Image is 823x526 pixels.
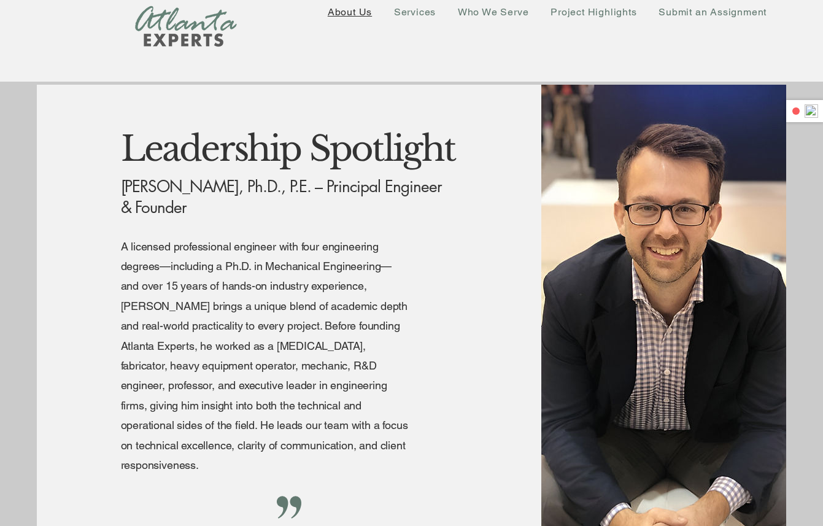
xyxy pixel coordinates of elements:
span: A licensed professional engineer with four engineering degrees—including a Ph.D. in Mechanical En... [121,240,408,471]
span: [PERSON_NAME], Ph.D., P.E. – Principal Engineer & Founder [121,176,442,218]
span: Services [394,6,436,18]
span: Leadership Spotlight [121,128,455,170]
span: About Us [328,6,372,18]
img: New Logo Transparent Background_edited.png [135,6,237,47]
span: Submit an Assignment [659,6,767,18]
span: Who We Serve [458,6,529,18]
span: Project Highlights [551,6,636,18]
